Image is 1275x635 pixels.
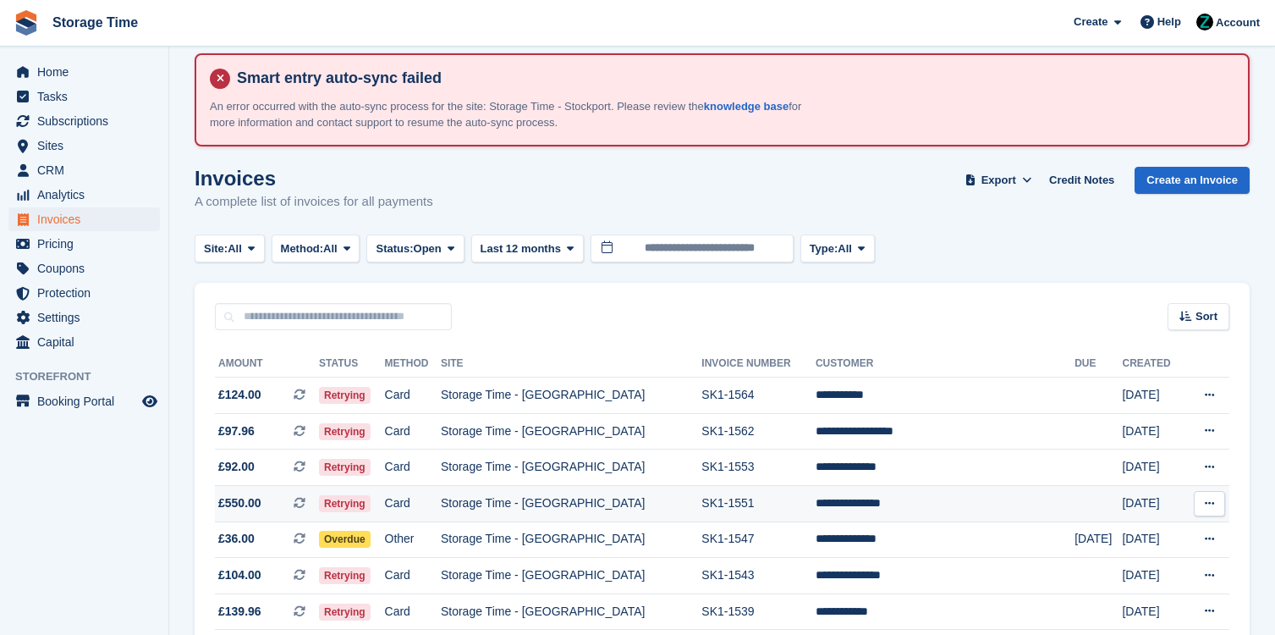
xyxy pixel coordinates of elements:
span: Retrying [319,423,371,440]
img: stora-icon-8386f47178a22dfd0bd8f6a31ec36ba5ce8667c1dd55bd0f319d3a0aa187defe.svg [14,10,39,36]
span: £97.96 [218,422,255,440]
span: Status: [376,240,413,257]
td: Storage Time - [GEOGRAPHIC_DATA] [441,594,701,630]
td: SK1-1543 [701,558,816,594]
span: Retrying [319,387,371,404]
th: Amount [215,351,319,378]
a: menu [8,389,160,413]
span: Analytics [37,183,139,207]
td: [DATE] [1122,413,1184,450]
button: Status: Open [366,235,464,262]
span: £36.00 [218,530,255,548]
td: [DATE] [1122,378,1184,414]
td: SK1-1539 [701,594,816,630]
span: All [228,240,242,257]
a: menu [8,207,160,231]
span: Account [1216,14,1260,31]
span: £104.00 [218,566,261,584]
span: Settings [37,306,139,329]
span: Type: [810,240,838,257]
span: Help [1157,14,1181,30]
span: Site: [204,240,228,257]
th: Status [319,351,385,378]
span: Method: [281,240,324,257]
span: Retrying [319,604,371,621]
span: All [323,240,338,257]
td: Storage Time - [GEOGRAPHIC_DATA] [441,522,701,558]
span: Protection [37,281,139,305]
span: Create [1074,14,1107,30]
td: Storage Time - [GEOGRAPHIC_DATA] [441,450,701,486]
button: Method: All [272,235,360,262]
td: Card [385,450,441,486]
img: Zain Sarwar [1196,14,1213,30]
td: Card [385,558,441,594]
a: menu [8,60,160,84]
td: Storage Time - [GEOGRAPHIC_DATA] [441,558,701,594]
a: menu [8,330,160,354]
th: Site [441,351,701,378]
span: £550.00 [218,494,261,512]
span: Open [414,240,442,257]
td: SK1-1564 [701,378,816,414]
a: menu [8,183,160,207]
button: Site: All [195,235,265,262]
td: SK1-1553 [701,450,816,486]
th: Created [1122,351,1184,378]
a: menu [8,158,160,182]
a: menu [8,257,160,280]
span: Tasks [37,85,139,108]
td: SK1-1562 [701,413,816,450]
span: Last 12 months [481,240,561,257]
a: menu [8,232,160,256]
td: Card [385,378,441,414]
a: menu [8,85,160,108]
td: Card [385,413,441,450]
span: Subscriptions [37,109,139,133]
td: [DATE] [1122,594,1184,630]
a: menu [8,134,160,157]
span: Capital [37,330,139,354]
button: Export [961,167,1036,195]
span: CRM [37,158,139,182]
span: Pricing [37,232,139,256]
span: Sort [1195,308,1217,325]
th: Invoice Number [701,351,816,378]
span: Retrying [319,567,371,584]
span: Invoices [37,207,139,231]
a: Preview store [140,391,160,411]
td: [DATE] [1122,485,1184,522]
button: Type: All [800,235,875,262]
h4: Smart entry auto-sync failed [230,69,1234,88]
span: Retrying [319,495,371,512]
p: An error occurred with the auto-sync process for the site: Storage Time - Stockport. Please revie... [210,98,802,131]
span: Storefront [15,368,168,385]
td: Card [385,485,441,522]
td: Storage Time - [GEOGRAPHIC_DATA] [441,485,701,522]
td: Card [385,594,441,630]
a: menu [8,306,160,329]
span: £139.96 [218,603,261,621]
td: [DATE] [1122,522,1184,558]
td: Storage Time - [GEOGRAPHIC_DATA] [441,413,701,450]
td: [DATE] [1122,450,1184,486]
th: Due [1074,351,1122,378]
span: Coupons [37,257,139,280]
span: Export [981,172,1016,189]
a: Create an Invoice [1135,167,1250,195]
td: Other [385,522,441,558]
span: Booking Portal [37,389,139,413]
a: menu [8,281,160,305]
span: Home [37,60,139,84]
span: £92.00 [218,458,255,476]
a: menu [8,109,160,133]
td: Storage Time - [GEOGRAPHIC_DATA] [441,378,701,414]
p: A complete list of invoices for all payments [195,192,433,212]
td: [DATE] [1074,522,1122,558]
th: Customer [816,351,1074,378]
a: Storage Time [46,8,145,36]
span: Retrying [319,459,371,476]
td: SK1-1551 [701,485,816,522]
span: All [838,240,852,257]
td: SK1-1547 [701,522,816,558]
